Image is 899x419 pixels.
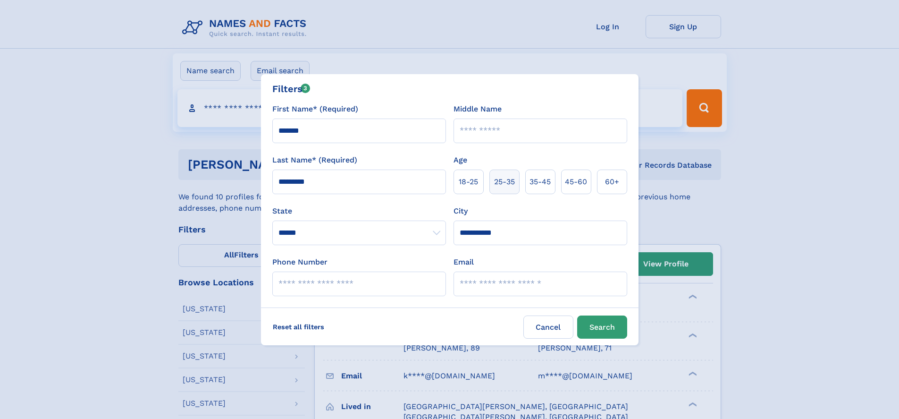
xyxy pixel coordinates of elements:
[272,82,311,96] div: Filters
[577,316,627,339] button: Search
[267,316,330,338] label: Reset all filters
[565,176,587,188] span: 45‑60
[459,176,478,188] span: 18‑25
[523,316,573,339] label: Cancel
[454,103,502,115] label: Middle Name
[272,205,446,217] label: State
[605,176,619,188] span: 60+
[272,257,328,268] label: Phone Number
[454,205,468,217] label: City
[272,103,358,115] label: First Name* (Required)
[454,154,467,166] label: Age
[454,257,474,268] label: Email
[272,154,357,166] label: Last Name* (Required)
[494,176,515,188] span: 25‑35
[529,176,551,188] span: 35‑45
